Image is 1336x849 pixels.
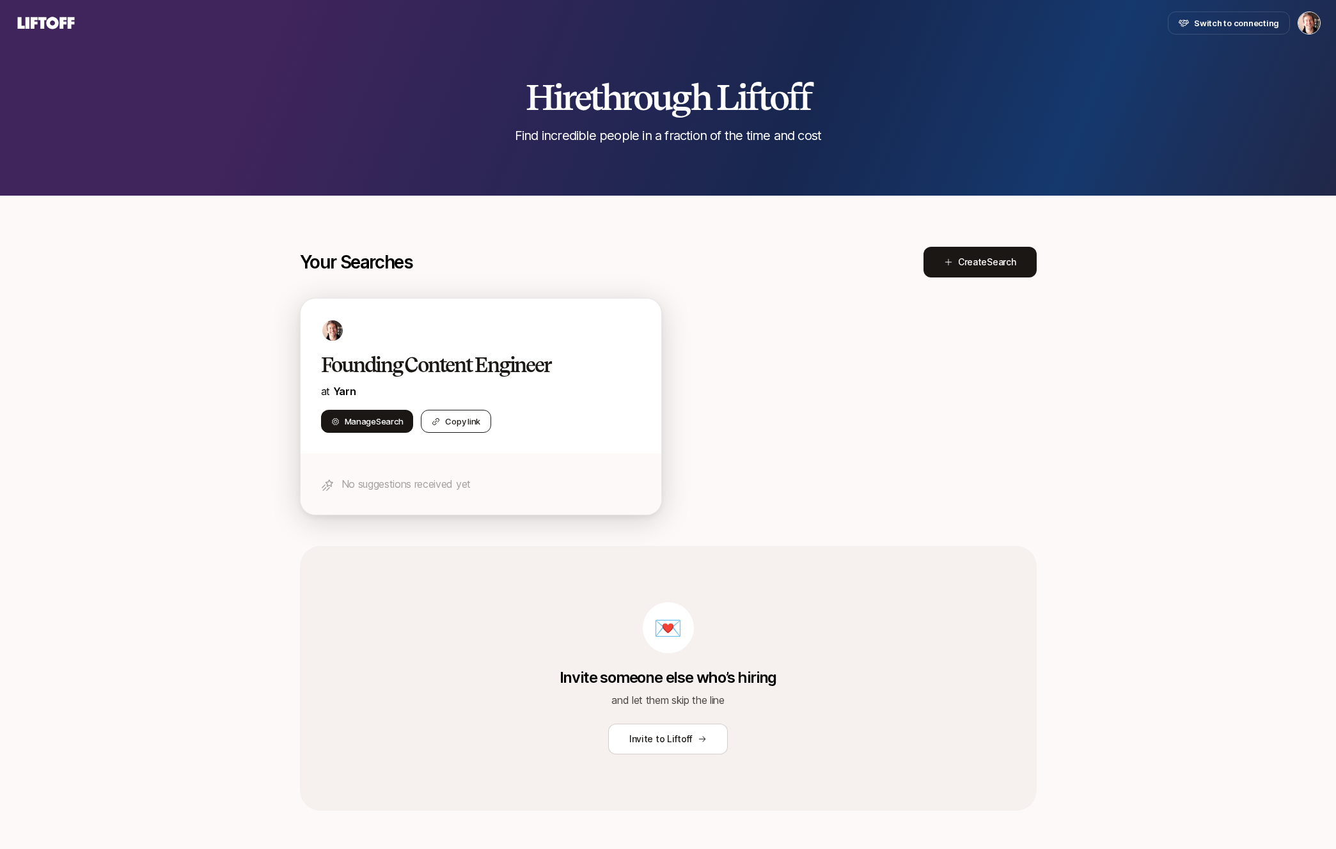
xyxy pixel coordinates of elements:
[321,352,614,378] h2: Founding Content Engineer
[345,415,404,428] span: Manage
[1194,17,1279,29] span: Switch to connecting
[342,476,641,492] p: No suggestions received yet
[590,75,810,119] span: through Liftoff
[1168,12,1290,35] button: Switch to connecting
[300,252,413,272] p: Your Searches
[1298,12,1320,34] img: Jasper Story
[321,410,414,433] button: ManageSearch
[421,410,491,433] button: Copy link
[333,385,356,398] span: Yarn
[322,320,343,341] img: 8cb3e434_9646_4a7a_9a3b_672daafcbcea.jpg
[611,692,725,708] p: and let them skip the line
[321,479,334,492] img: star-icon
[608,724,728,754] button: Invite to Liftoff
[1298,12,1321,35] button: Jasper Story
[958,254,1016,270] span: Create
[987,256,1016,267] span: Search
[643,602,694,653] div: 💌
[321,383,641,400] p: at
[560,669,777,687] p: Invite someone else who’s hiring
[515,127,821,144] p: Find incredible people in a fraction of the time and cost
[376,416,403,426] span: Search
[526,78,811,116] h2: Hire
[923,247,1037,277] button: CreateSearch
